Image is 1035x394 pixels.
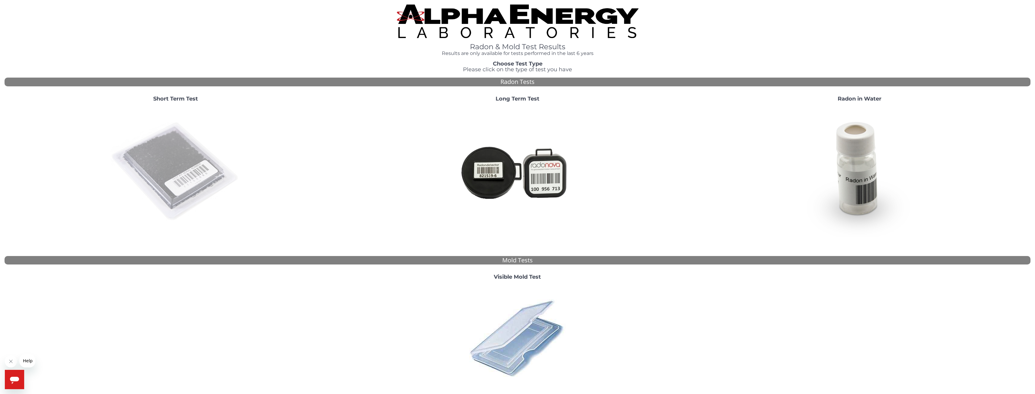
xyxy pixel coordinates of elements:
[312,43,723,51] h1: Radon & Mold Test Results
[493,60,542,67] strong: Choose Test Type
[19,354,35,367] iframe: Message from company
[5,370,24,389] iframe: Button to launch messaging window
[496,95,539,102] strong: Long Term Test
[397,5,639,38] img: TightCrop.jpg
[838,95,881,102] strong: Radon in Water
[494,274,541,280] strong: Visible Mold Test
[5,355,17,367] iframe: Close message
[464,285,570,391] img: PI42764010.jpg
[452,107,582,237] img: Radtrak2vsRadtrak3.jpg
[153,95,198,102] strong: Short Term Test
[111,107,241,237] img: ShortTerm.jpg
[5,256,1030,265] div: Mold Tests
[5,78,1030,86] div: Radon Tests
[463,66,572,73] span: Please click on the type of test you have
[794,107,924,237] img: RadoninWater.jpg
[312,51,723,56] h4: Results are only available for tests performed in the last 6 years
